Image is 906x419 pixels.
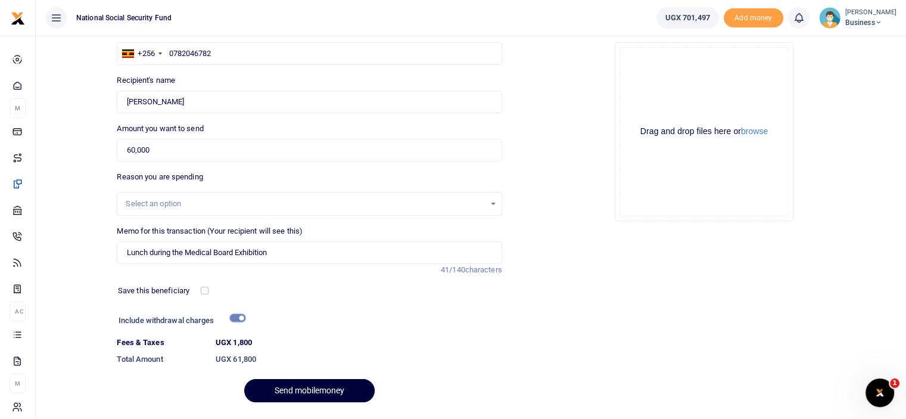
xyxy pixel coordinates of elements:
[117,225,303,237] label: Memo for this transaction (Your recipient will see this)
[138,48,154,60] div: +256
[652,7,724,29] li: Wallet ballance
[656,7,719,29] a: UGX 701,497
[117,91,502,113] input: Loading name...
[441,265,465,274] span: 41/140
[112,337,211,349] dt: Fees & Taxes
[845,8,896,18] small: [PERSON_NAME]
[890,378,899,388] span: 1
[819,7,896,29] a: profile-user [PERSON_NAME] Business
[724,13,783,21] a: Add money
[10,374,26,393] li: M
[10,98,26,118] li: M
[117,355,206,364] h6: Total Amount
[665,12,710,24] span: UGX 701,497
[724,8,783,28] span: Add money
[117,42,502,65] input: Enter phone number
[11,13,25,22] a: logo-small logo-large logo-large
[119,316,240,325] h6: Include withdrawal charges
[865,378,894,407] iframe: Intercom live chat
[117,123,203,135] label: Amount you want to send
[244,379,375,402] button: Send mobilemoney
[465,265,502,274] span: characters
[117,241,502,264] input: Enter extra information
[117,139,502,162] input: UGX
[117,43,165,64] div: Uganda: +256
[819,7,840,29] img: profile-user
[10,302,26,321] li: Ac
[615,42,793,221] div: File Uploader
[117,75,175,86] label: Recipient's name
[11,11,25,26] img: logo-small
[216,355,502,364] h6: UGX 61,800
[71,13,176,23] span: National Social Security Fund
[126,198,484,210] div: Select an option
[724,8,783,28] li: Toup your wallet
[845,17,896,28] span: Business
[118,285,189,297] label: Save this beneficiary
[216,337,252,349] label: UGX 1,800
[117,171,203,183] label: Reason you are spending
[741,127,768,135] button: browse
[620,126,788,137] div: Drag and drop files here or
